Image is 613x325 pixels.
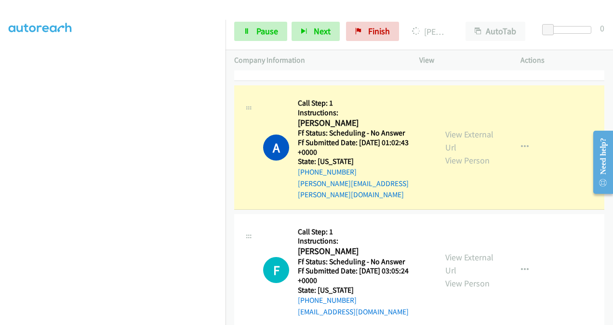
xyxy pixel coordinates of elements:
[314,26,331,37] span: Next
[298,157,428,166] h5: State: [US_STATE]
[298,98,428,108] h5: Call Step: 1
[600,22,604,35] div: 0
[547,26,591,34] div: Delay between calls (in seconds)
[298,138,428,157] h5: Ff Submitted Date: [DATE] 01:02:43 +0000
[346,22,399,41] a: Finish
[466,22,525,41] button: AutoTab
[419,54,503,66] p: View
[298,307,409,316] a: [EMAIL_ADDRESS][DOMAIN_NAME]
[234,54,402,66] p: Company Information
[586,124,613,201] iframe: Resource Center
[298,128,428,138] h5: Ff Status: Scheduling - No Answer
[234,22,287,41] a: Pause
[263,257,289,283] h1: F
[292,22,340,41] button: Next
[298,236,428,246] h5: Instructions:
[298,285,428,295] h5: State: [US_STATE]
[445,252,493,276] a: View External Url
[445,278,490,289] a: View Person
[298,108,428,118] h5: Instructions:
[256,26,278,37] span: Pause
[298,118,428,129] h2: [PERSON_NAME]
[298,62,362,71] a: Call was successful?
[263,257,289,283] div: The call is yet to be attempted
[298,167,357,176] a: [PHONE_NUMBER]
[368,26,390,37] span: Finish
[412,25,448,38] p: [PERSON_NAME]
[298,266,428,285] h5: Ff Submitted Date: [DATE] 03:05:24 +0000
[298,227,428,237] h5: Call Step: 1
[445,129,493,153] a: View External Url
[263,135,289,161] h1: A
[520,54,604,66] p: Actions
[298,296,357,305] a: [PHONE_NUMBER]
[298,257,428,267] h5: Ff Status: Scheduling - No Answer
[298,179,409,200] a: [PERSON_NAME][EMAIL_ADDRESS][PERSON_NAME][DOMAIN_NAME]
[445,155,490,166] a: View Person
[298,246,428,257] h2: [PERSON_NAME]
